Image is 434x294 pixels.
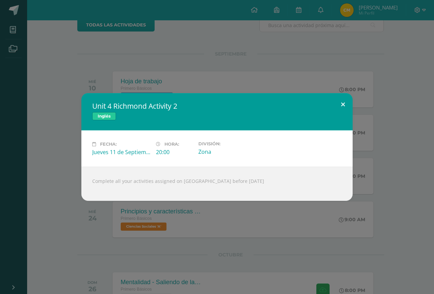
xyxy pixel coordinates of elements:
div: 20:00 [156,148,193,156]
button: Close (Esc) [333,93,353,116]
label: División: [198,141,257,146]
h2: Unit 4 Richmond Activity 2 [92,101,342,111]
div: Jueves 11 de Septiembre [92,148,151,156]
span: Hora: [164,142,179,147]
div: Complete all your activities assigned on [GEOGRAPHIC_DATA] before [DATE] [81,167,353,201]
div: Zona [198,148,257,155]
span: Inglés [92,112,116,120]
span: Fecha: [100,142,117,147]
